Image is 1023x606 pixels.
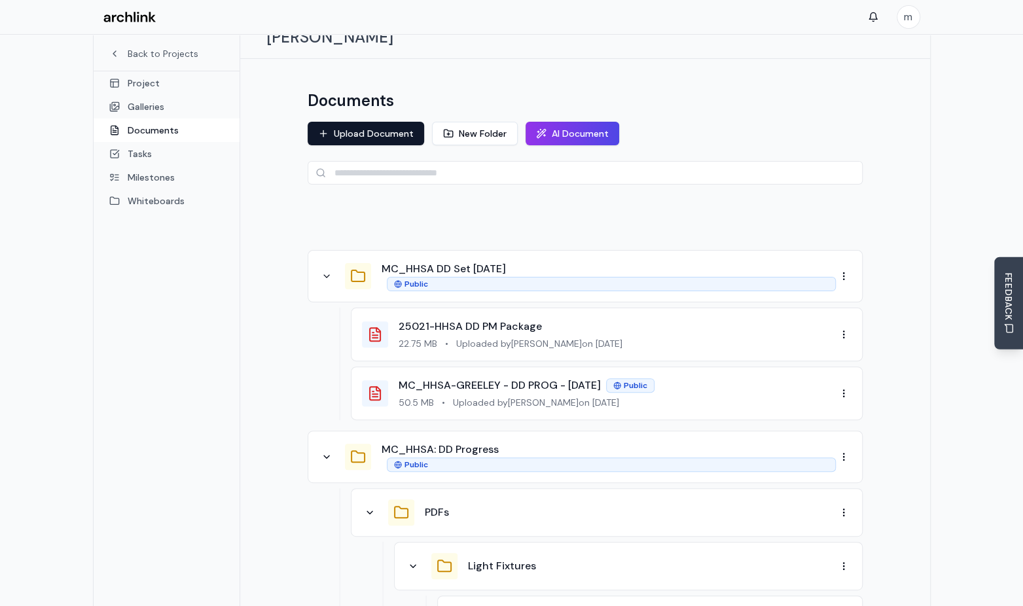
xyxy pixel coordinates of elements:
[442,396,445,409] span: •
[94,166,240,189] a: Milestones
[94,142,240,166] a: Tasks
[382,442,499,457] button: MC_HHSA: DD Progress
[382,261,506,277] button: MC_HHSA DD Set [DATE]
[351,488,863,537] div: PDFs
[94,95,240,118] a: Galleries
[399,319,542,333] a: 25021-HHSA DD PM Package
[308,122,424,145] button: Upload Document
[94,189,240,213] a: Whiteboards
[404,459,428,470] span: Public
[399,378,601,392] a: MC_HHSA-GREELEY - DD PROG - [DATE]
[453,396,619,409] span: Uploaded by [PERSON_NAME] on [DATE]
[308,250,863,302] div: MC_HHSA DD Set [DATE]Public
[897,6,920,28] span: m
[994,257,1023,349] button: Send Feedback
[308,90,394,111] h1: Documents
[624,380,647,391] span: Public
[308,431,863,483] div: MC_HHSA: DD ProgressPublic
[351,308,863,361] div: 25021-HHSA DD PM Package22.75 MB•Uploaded by[PERSON_NAME]on [DATE]
[425,505,449,520] button: PDFs
[94,71,240,95] a: Project
[456,337,622,350] span: Uploaded by [PERSON_NAME] on [DATE]
[468,558,536,574] button: Light Fixtures
[399,337,437,350] span: 22.75 MB
[399,396,434,409] span: 50.5 MB
[109,47,224,60] a: Back to Projects
[394,542,863,590] div: Light Fixtures
[94,118,240,142] a: Documents
[1002,273,1015,321] span: FEEDBACK
[404,279,428,289] span: Public
[526,122,619,145] button: AI Document
[351,366,863,420] div: MC_HHSA-GREELEY - DD PROG - [DATE]Public50.5 MB•Uploaded by[PERSON_NAME]on [DATE]
[432,122,518,145] button: New Folder
[103,12,156,23] img: Archlink
[445,337,448,350] span: •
